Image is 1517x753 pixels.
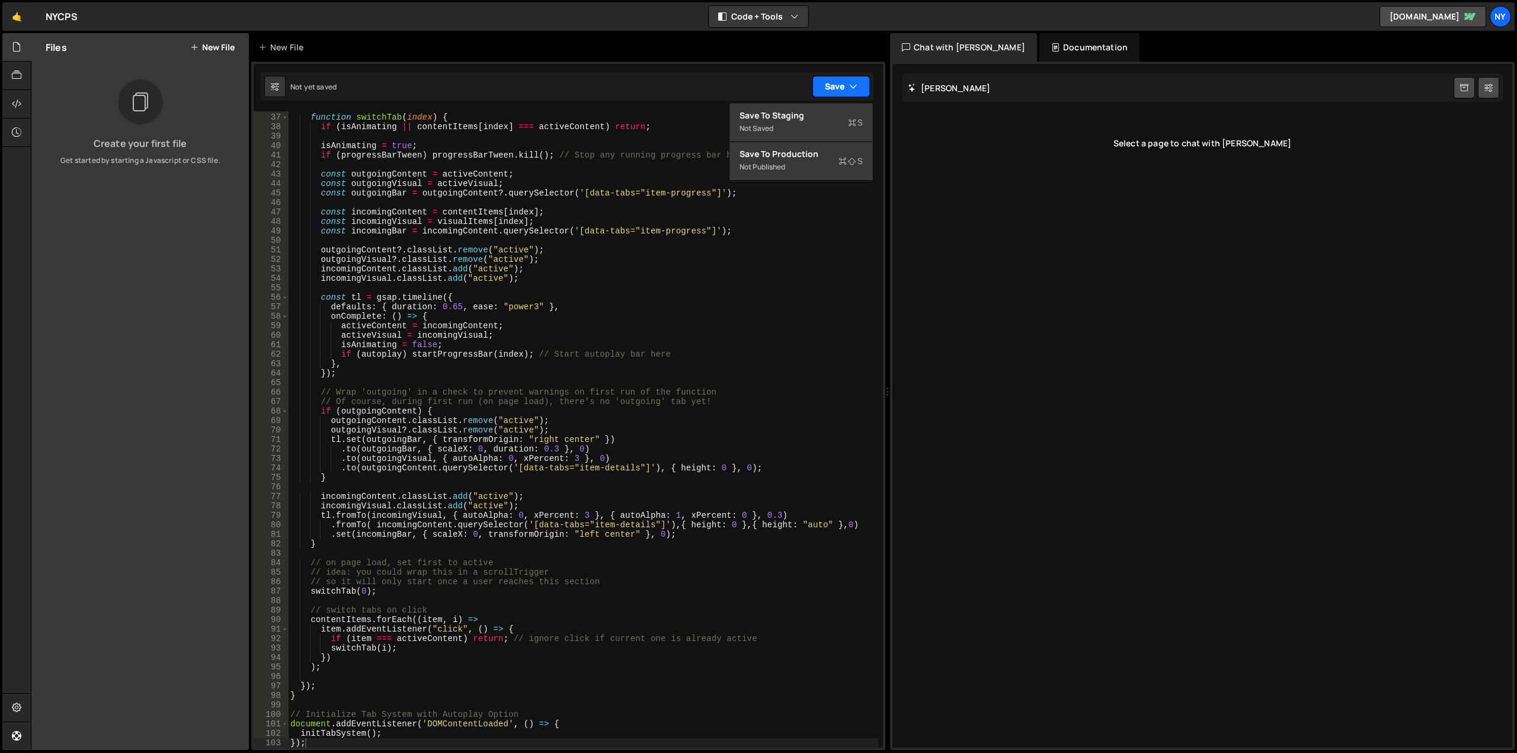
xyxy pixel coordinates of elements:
[254,577,289,587] div: 86
[254,150,289,160] div: 41
[254,482,289,492] div: 76
[254,350,289,359] div: 62
[254,312,289,321] div: 58
[812,76,870,97] button: Save
[254,530,289,539] div: 81
[254,340,289,350] div: 61
[254,700,289,710] div: 99
[254,217,289,226] div: 48
[254,264,289,274] div: 53
[254,188,289,198] div: 45
[838,155,863,167] span: S
[254,662,289,672] div: 95
[254,179,289,188] div: 44
[254,397,289,406] div: 67
[730,104,872,142] button: Save to StagingS Not saved
[46,9,78,24] div: NYCPS
[254,331,289,340] div: 60
[254,369,289,378] div: 64
[254,236,289,245] div: 50
[254,207,289,217] div: 47
[254,463,289,473] div: 74
[254,160,289,169] div: 42
[254,605,289,615] div: 89
[254,501,289,511] div: 78
[254,596,289,605] div: 88
[254,691,289,700] div: 98
[254,729,289,738] div: 102
[254,615,289,624] div: 90
[258,41,308,53] div: New File
[254,255,289,264] div: 52
[254,653,289,662] div: 94
[254,681,289,691] div: 97
[254,416,289,425] div: 69
[254,198,289,207] div: 46
[46,41,67,54] h2: Files
[730,142,872,181] button: Save to ProductionS Not published
[254,558,289,568] div: 84
[254,359,289,369] div: 63
[254,132,289,141] div: 39
[1380,6,1486,27] a: [DOMAIN_NAME]
[254,473,289,482] div: 75
[254,520,289,530] div: 80
[254,454,289,463] div: 73
[254,549,289,558] div: 83
[254,122,289,132] div: 38
[890,33,1037,62] div: Chat with [PERSON_NAME]
[190,43,235,52] button: New File
[254,387,289,397] div: 66
[254,302,289,312] div: 57
[254,245,289,255] div: 51
[709,6,808,27] button: Code + Tools
[254,738,289,748] div: 103
[254,710,289,719] div: 100
[1490,6,1511,27] a: NY
[41,155,239,166] p: Get started by starting a Javascript or CSS file.
[740,160,863,174] div: Not published
[254,568,289,577] div: 85
[254,274,289,283] div: 54
[254,511,289,520] div: 79
[254,406,289,416] div: 68
[254,587,289,596] div: 87
[254,634,289,643] div: 92
[254,283,289,293] div: 55
[740,148,863,160] div: Save to Production
[740,110,863,121] div: Save to Staging
[254,226,289,236] div: 49
[254,141,289,150] div: 40
[2,2,31,31] a: 🤙
[902,120,1503,167] div: Select a page to chat with [PERSON_NAME]
[1039,33,1140,62] div: Documentation
[254,425,289,435] div: 70
[254,293,289,302] div: 56
[254,169,289,179] div: 43
[254,539,289,549] div: 82
[254,624,289,634] div: 91
[254,321,289,331] div: 59
[254,378,289,387] div: 65
[254,435,289,444] div: 71
[848,117,863,129] span: S
[254,719,289,729] div: 101
[290,82,337,92] div: Not yet saved
[254,492,289,501] div: 77
[254,113,289,122] div: 37
[254,444,289,454] div: 72
[908,82,990,94] h2: [PERSON_NAME]
[41,139,239,148] h3: Create your first file
[740,121,863,136] div: Not saved
[254,643,289,653] div: 93
[254,672,289,681] div: 96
